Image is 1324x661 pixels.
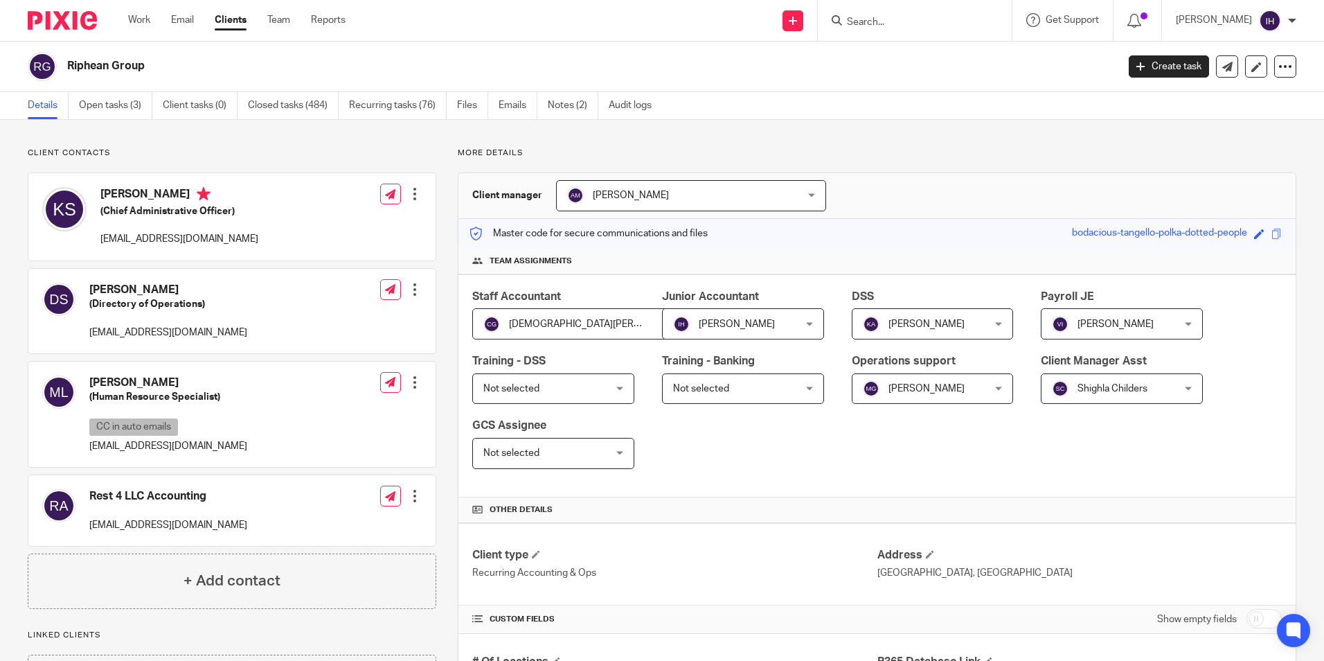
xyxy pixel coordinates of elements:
span: [DEMOGRAPHIC_DATA][PERSON_NAME] [509,319,689,329]
h4: CUSTOM FIELDS [472,614,877,625]
img: svg%3E [42,283,75,316]
a: Clients [215,13,247,27]
h4: + Add contact [184,570,280,592]
a: Client tasks (0) [163,92,238,119]
h5: (Human Resource Specialist) [89,390,247,404]
img: svg%3E [863,316,879,333]
p: [EMAIL_ADDRESS][DOMAIN_NAME] [89,518,247,532]
img: svg%3E [1052,380,1068,397]
a: Emails [499,92,537,119]
h5: (Chief Administrative Officer) [100,204,258,218]
a: Create task [1129,55,1209,78]
img: svg%3E [567,187,584,204]
a: Notes (2) [548,92,598,119]
a: Work [128,13,150,27]
img: svg%3E [1052,316,1068,333]
img: svg%3E [673,316,690,333]
p: CC in auto emails [89,418,178,436]
p: Master code for secure communications and files [469,227,708,240]
h3: Client manager [472,188,542,202]
img: svg%3E [863,380,879,397]
img: svg%3E [483,316,500,333]
span: Get Support [1046,15,1099,25]
span: [PERSON_NAME] [593,191,669,200]
span: Payroll JE [1041,291,1094,302]
label: Show empty fields [1157,612,1237,626]
a: Open tasks (3) [79,92,152,119]
h4: [PERSON_NAME] [100,187,258,204]
img: svg%3E [42,489,75,522]
span: Not selected [483,448,539,458]
h5: (Directory of Operations) [89,297,247,311]
a: Files [457,92,488,119]
span: Other details [490,504,553,515]
a: Team [267,13,290,27]
p: More details [458,148,1296,159]
span: Staff Accountant [472,291,561,302]
a: Reports [311,13,346,27]
span: GCS Assignee [472,420,546,431]
span: Operations support [852,355,956,367]
p: Linked clients [28,630,436,641]
img: svg%3E [42,376,75,409]
h4: [PERSON_NAME] [89,376,247,390]
h4: Address [877,548,1282,563]
p: [EMAIL_ADDRESS][DOMAIN_NAME] [89,326,247,340]
span: Junior Accountant [662,291,759,302]
a: Details [28,92,69,119]
a: Audit logs [609,92,662,119]
p: Client contacts [28,148,436,159]
span: Client Manager Asst [1041,355,1147,367]
span: Training - Banking [662,355,755,367]
p: [PERSON_NAME] [1176,13,1252,27]
span: Shighla Childers [1077,384,1147,394]
h4: Rest 4 LLC Accounting [89,489,247,504]
p: [EMAIL_ADDRESS][DOMAIN_NAME] [89,439,247,453]
span: DSS [852,291,874,302]
img: Pixie [28,11,97,30]
a: Recurring tasks (76) [349,92,447,119]
p: Recurring Accounting & Ops [472,566,877,580]
span: Not selected [673,384,729,394]
a: Closed tasks (484) [248,92,339,119]
p: [EMAIL_ADDRESS][DOMAIN_NAME] [100,232,258,246]
h2: Riphean Group [67,59,900,73]
span: [PERSON_NAME] [888,384,965,394]
span: [PERSON_NAME] [699,319,775,329]
i: Primary [197,187,211,201]
span: Not selected [483,384,539,394]
input: Search [846,17,970,29]
h4: [PERSON_NAME] [89,283,247,297]
a: Email [171,13,194,27]
div: bodacious-tangello-polka-dotted-people [1072,226,1247,242]
span: [PERSON_NAME] [888,319,965,329]
span: [PERSON_NAME] [1077,319,1154,329]
span: Training - DSS [472,355,546,367]
img: svg%3E [28,52,57,81]
img: svg%3E [42,187,87,231]
p: [GEOGRAPHIC_DATA], [GEOGRAPHIC_DATA] [877,566,1282,580]
span: Team assignments [490,256,572,267]
img: svg%3E [1259,10,1281,32]
h4: Client type [472,548,877,563]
